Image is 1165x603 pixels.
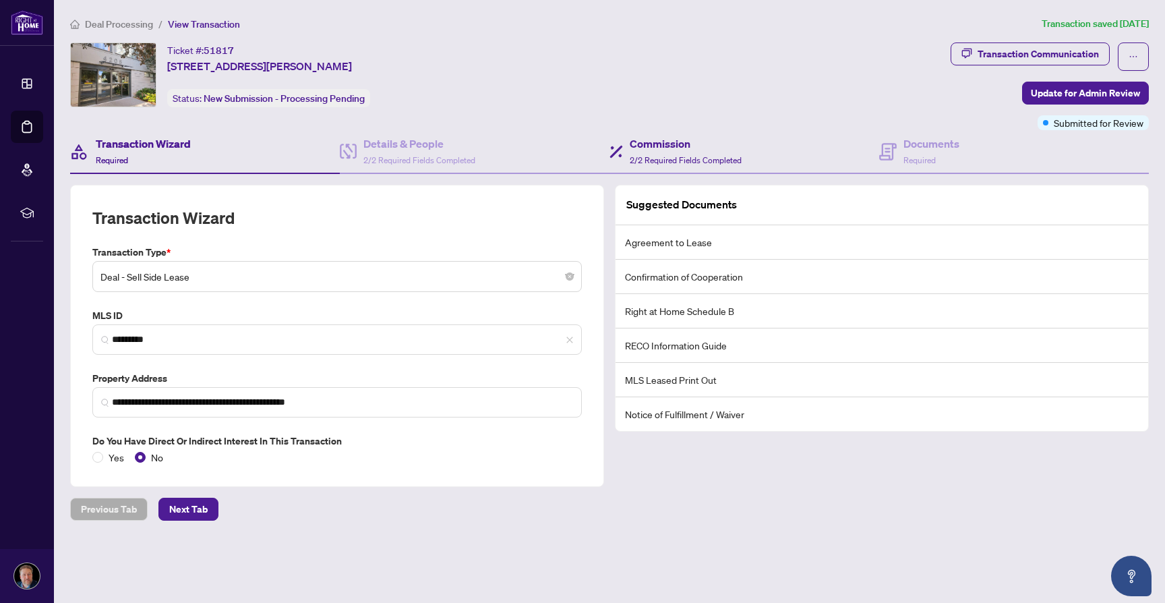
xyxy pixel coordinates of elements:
[11,10,43,35] img: logo
[616,260,1148,294] li: Confirmation of Cooperation
[158,16,162,32] li: /
[630,155,742,165] span: 2/2 Required Fields Completed
[363,136,475,152] h4: Details & People
[70,498,148,521] button: Previous Tab
[100,264,574,289] span: Deal - Sell Side Lease
[1022,82,1149,105] button: Update for Admin Review
[96,155,128,165] span: Required
[92,371,582,386] label: Property Address
[1111,556,1152,596] button: Open asap
[92,434,582,449] label: Do you have direct or indirect interest in this transaction
[616,294,1148,328] li: Right at Home Schedule B
[626,196,737,213] article: Suggested Documents
[616,225,1148,260] li: Agreement to Lease
[1129,52,1138,61] span: ellipsis
[616,363,1148,397] li: MLS Leased Print Out
[168,18,240,30] span: View Transaction
[616,397,1148,431] li: Notice of Fulfillment / Waiver
[1054,115,1143,130] span: Submitted for Review
[903,155,936,165] span: Required
[96,136,191,152] h4: Transaction Wizard
[167,42,234,58] div: Ticket #:
[167,89,370,107] div: Status:
[158,498,218,521] button: Next Tab
[1042,16,1149,32] article: Transaction saved [DATE]
[1031,82,1140,104] span: Update for Admin Review
[903,136,959,152] h4: Documents
[71,43,156,107] img: IMG-W12381464_1.jpg
[101,399,109,407] img: search_icon
[101,336,109,344] img: search_icon
[70,20,80,29] span: home
[92,207,235,229] h2: Transaction Wizard
[92,245,582,260] label: Transaction Type
[951,42,1110,65] button: Transaction Communication
[363,155,475,165] span: 2/2 Required Fields Completed
[204,45,234,57] span: 51817
[169,498,208,520] span: Next Tab
[146,450,169,465] span: No
[92,308,582,323] label: MLS ID
[566,272,574,281] span: close-circle
[630,136,742,152] h4: Commission
[566,336,574,344] span: close
[167,58,352,74] span: [STREET_ADDRESS][PERSON_NAME]
[616,328,1148,363] li: RECO Information Guide
[103,450,129,465] span: Yes
[204,92,365,105] span: New Submission - Processing Pending
[85,18,153,30] span: Deal Processing
[14,563,40,589] img: Profile Icon
[978,43,1099,65] div: Transaction Communication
